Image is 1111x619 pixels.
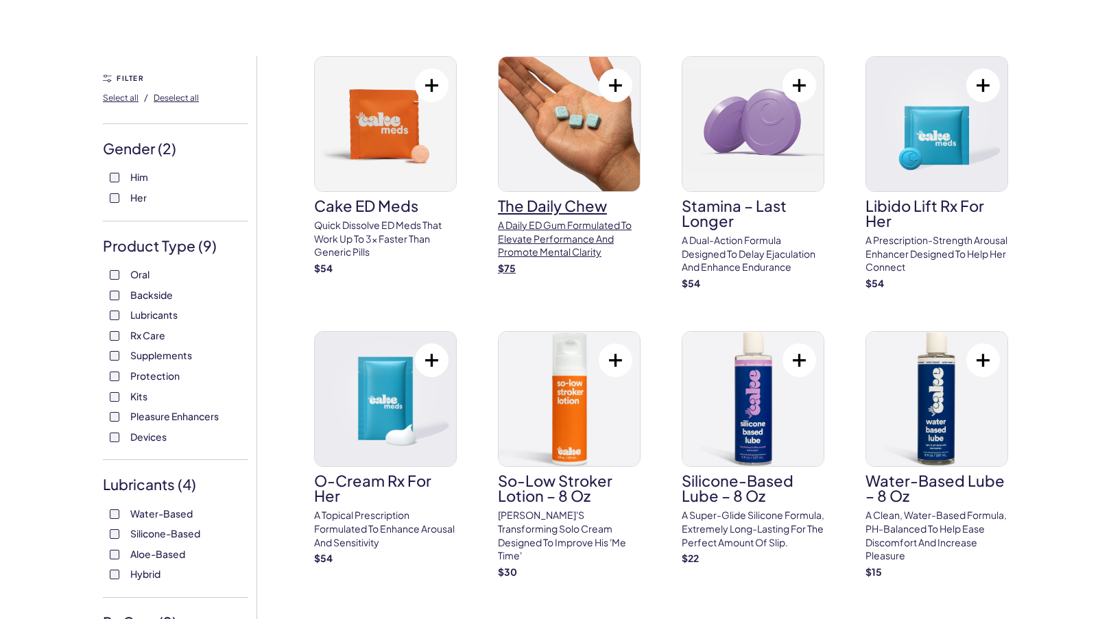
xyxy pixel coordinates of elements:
[314,198,457,213] h3: Cake ED Meds
[110,351,119,361] input: Supplements
[498,509,641,562] p: [PERSON_NAME]'s transforming solo cream designed to improve his 'me time'
[865,277,884,289] strong: $ 54
[110,529,119,539] input: Silicone-Based
[865,566,882,578] strong: $ 15
[110,372,119,381] input: Protection
[130,367,180,385] span: Protection
[110,193,119,203] input: Her
[144,91,148,104] span: /
[110,433,119,442] input: Devices
[154,93,199,103] span: Deselect all
[130,565,160,583] span: Hybrid
[682,56,824,290] a: Stamina – Last LongerStamina – Last LongerA dual-action formula designed to delay ejaculation and...
[110,570,119,579] input: Hybrid
[130,505,193,522] span: Water-Based
[314,473,457,503] h3: O-Cream Rx for Her
[154,86,199,108] button: Deselect all
[110,331,119,341] input: Rx Care
[682,234,824,274] p: A dual-action formula designed to delay ejaculation and enhance endurance
[130,265,150,283] span: Oral
[498,566,517,578] strong: $ 30
[866,57,1007,191] img: Libido Lift Rx For Her
[314,262,333,274] strong: $ 54
[110,392,119,402] input: Kits
[130,545,185,563] span: Aloe-Based
[314,552,333,564] strong: $ 54
[865,473,1008,503] h3: Water-Based Lube – 8 oz
[110,311,119,320] input: Lubricants
[130,326,165,344] span: Rx Care
[130,346,192,364] span: Supplements
[314,56,457,275] a: Cake ED MedsCake ED MedsQuick dissolve ED Meds that work up to 3x faster than generic pills$54
[498,262,516,274] strong: $ 75
[130,428,167,446] span: Devices
[103,86,139,108] button: Select all
[499,57,640,191] img: The Daily Chew
[498,473,641,503] h3: So-Low Stroker Lotion – 8 oz
[865,198,1008,228] h3: Libido Lift Rx For Her
[130,387,147,405] span: Kits
[865,234,1008,274] p: A prescription-strength arousal enhancer designed to help her connect
[498,219,641,259] p: A Daily ED Gum Formulated To Elevate Performance And Promote Mental Clarity
[682,552,699,564] strong: $ 22
[498,331,641,579] a: So-Low Stroker Lotion – 8 ozSo-Low Stroker Lotion – 8 oz[PERSON_NAME]'s transforming solo cream d...
[682,57,824,191] img: Stamina – Last Longer
[865,331,1008,579] a: Water-Based Lube – 8 ozWater-Based Lube – 8 ozA clean, water-based formula, pH-balanced to help e...
[315,332,456,466] img: O-Cream Rx for Her
[130,286,173,304] span: Backside
[110,173,119,182] input: Him
[130,407,219,425] span: Pleasure Enhancers
[682,331,824,565] a: Silicone-Based Lube – 8 ozSilicone-Based Lube – 8 ozA super-glide silicone formula, extremely lon...
[130,189,147,206] span: Her
[314,509,457,549] p: A topical prescription formulated to enhance arousal and sensitivity
[498,56,641,275] a: The Daily ChewThe Daily ChewA Daily ED Gum Formulated To Elevate Performance And Promote Mental C...
[865,56,1008,290] a: Libido Lift Rx For HerLibido Lift Rx For HerA prescription-strength arousal enhancer designed to ...
[499,332,640,466] img: So-Low Stroker Lotion – 8 oz
[866,332,1007,466] img: Water-Based Lube – 8 oz
[314,219,457,259] p: Quick dissolve ED Meds that work up to 3x faster than generic pills
[682,277,700,289] strong: $ 54
[110,270,119,280] input: Oral
[315,57,456,191] img: Cake ED Meds
[130,306,178,324] span: Lubricants
[110,412,119,422] input: Pleasure Enhancers
[498,198,641,213] h3: The Daily Chew
[103,93,139,103] span: Select all
[682,509,824,549] p: A super-glide silicone formula, extremely long-lasting for the perfect amount of slip.
[110,550,119,559] input: Aloe-Based
[314,331,457,565] a: O-Cream Rx for HerO-Cream Rx for HerA topical prescription formulated to enhance arousal and sens...
[682,332,824,466] img: Silicone-Based Lube – 8 oz
[682,198,824,228] h3: Stamina – Last Longer
[130,524,200,542] span: Silicone-Based
[865,509,1008,562] p: A clean, water-based formula, pH-balanced to help ease discomfort and increase pleasure
[682,473,824,503] h3: Silicone-Based Lube – 8 oz
[110,291,119,300] input: Backside
[130,168,148,186] span: Him
[110,509,119,519] input: Water-Based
